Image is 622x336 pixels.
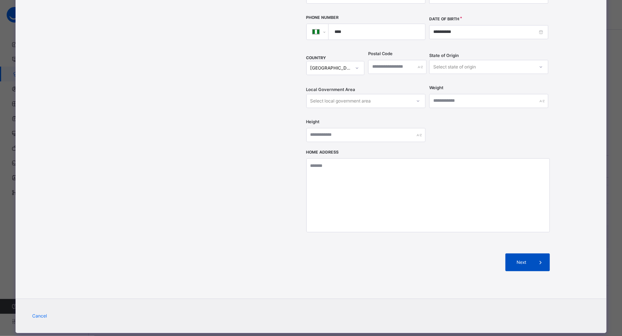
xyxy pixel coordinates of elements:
label: Weight [429,85,443,91]
label: Home Address [306,149,339,155]
label: Phone Number [306,15,339,21]
label: Height [306,119,320,125]
span: Cancel [32,313,47,319]
div: [GEOGRAPHIC_DATA] [310,65,351,71]
label: Postal Code [368,51,393,57]
span: Local Government Area [306,87,356,93]
span: Next [511,259,532,266]
span: State of Origin [429,53,459,59]
label: Date of Birth [429,16,459,22]
div: Select state of origin [433,60,476,74]
span: COUNTRY [306,56,326,60]
div: Select local government area [310,94,371,108]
